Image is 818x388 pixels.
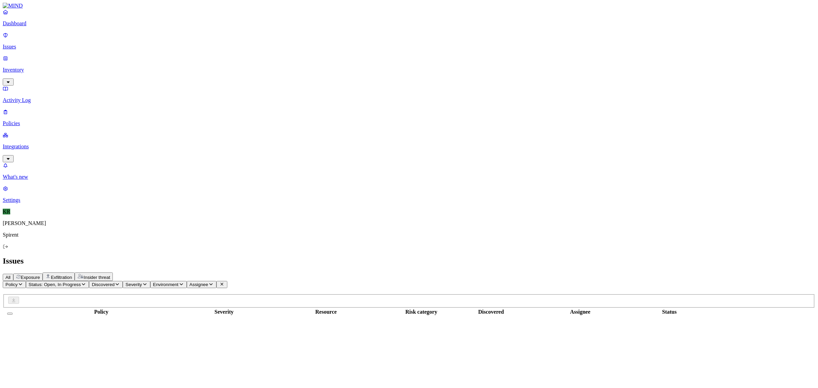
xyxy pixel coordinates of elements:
[3,132,815,161] a: Integrations
[3,97,815,103] p: Activity Log
[17,309,185,315] div: Policy
[263,309,389,315] div: Resource
[3,220,815,226] p: [PERSON_NAME]
[3,209,10,214] span: KR
[530,309,631,315] div: Assignee
[3,67,815,73] p: Inventory
[29,282,81,287] span: Status: Open, In Progress
[3,86,815,103] a: Activity Log
[391,309,452,315] div: Risk category
[3,20,815,27] p: Dashboard
[5,282,18,287] span: Policy
[84,275,110,280] span: Insider threat
[3,120,815,126] p: Policies
[3,256,815,266] h2: Issues
[21,275,40,280] span: Exposure
[3,174,815,180] p: What's new
[3,44,815,50] p: Issues
[3,185,815,203] a: Settings
[3,144,815,150] p: Integrations
[92,282,115,287] span: Discovered
[186,309,261,315] div: Severity
[5,275,11,280] span: All
[51,275,72,280] span: Exfiltration
[3,3,815,9] a: MIND
[3,55,815,85] a: Inventory
[3,197,815,203] p: Settings
[125,282,142,287] span: Severity
[632,309,707,315] div: Status
[3,232,815,238] p: Spirent
[3,162,815,180] a: What's new
[3,9,815,27] a: Dashboard
[3,32,815,50] a: Issues
[3,109,815,126] a: Policies
[153,282,179,287] span: Environment
[454,309,529,315] div: Discovered
[3,3,23,9] img: MIND
[7,313,13,315] button: Select all
[190,282,208,287] span: Assignee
